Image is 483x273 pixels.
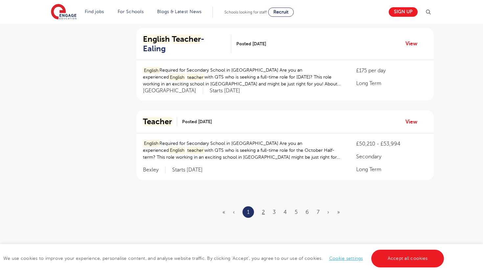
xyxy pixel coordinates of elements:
[3,256,446,261] span: We use cookies to improve your experience, personalise content, and analyse website traffic. By c...
[143,67,343,87] p: Required for Secondary School in [GEOGRAPHIC_DATA] Are you an experienced with QTS who is seeking...
[405,39,422,48] a: View
[169,74,185,81] mark: English
[143,167,166,173] span: Bexley
[356,80,427,87] p: Long Term
[371,250,444,267] a: Accept all cookies
[210,87,240,94] p: Starts [DATE]
[187,147,205,154] mark: teacher
[273,209,276,215] a: 3
[172,34,201,44] mark: Teacher
[143,140,159,147] mark: English
[143,117,177,126] a: Teacher
[51,4,77,20] img: Engage Education
[262,209,265,215] a: 2
[295,209,298,215] a: 5
[337,209,340,215] a: Last
[356,166,427,173] p: Long Term
[143,34,170,44] mark: English
[143,34,226,54] h2: - Ealing
[172,167,203,173] p: Starts [DATE]
[389,7,418,17] a: Sign up
[284,209,287,215] a: 4
[143,34,231,54] a: English Teacher- Ealing
[329,256,363,261] a: Cookie settings
[356,153,427,161] p: Secondary
[143,117,172,126] mark: Teacher
[236,40,266,47] span: Posted [DATE]
[356,67,427,75] p: £175 per day
[268,8,294,17] a: Recruit
[222,209,225,215] span: «
[143,140,343,161] p: Required for Secondary School in [GEOGRAPHIC_DATA] Are you an experienced with QTS who is seeking...
[247,208,249,216] a: 1
[317,209,319,215] a: 7
[157,9,202,14] a: Blogs & Latest News
[405,118,422,126] a: View
[187,74,205,81] mark: teacher
[327,209,329,215] a: Next
[143,87,203,94] span: [GEOGRAPHIC_DATA]
[85,9,104,14] a: Find jobs
[306,209,309,215] a: 6
[118,9,144,14] a: For Schools
[224,10,267,14] span: Schools looking for staff
[182,118,212,125] span: Posted [DATE]
[143,67,159,74] mark: English
[169,147,185,154] mark: English
[233,209,235,215] span: ‹
[356,140,427,148] p: £50,210 - £53,994
[273,10,288,14] span: Recruit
